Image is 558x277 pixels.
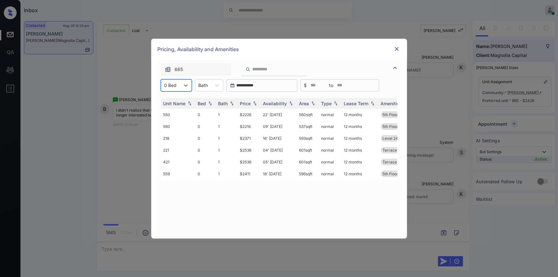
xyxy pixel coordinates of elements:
[218,101,228,106] div: Bath
[297,168,319,180] td: 596 sqft
[319,144,342,156] td: normal
[151,39,407,60] div: Pricing, Availability and Amenities
[261,109,297,121] td: 22' [DATE]
[319,168,342,180] td: normal
[369,101,376,106] img: sorting
[163,101,186,106] div: Unit Name
[261,121,297,132] td: 09' [DATE]
[263,101,287,106] div: Availability
[238,168,261,180] td: $2411
[329,82,334,89] span: to
[342,156,378,168] td: 12 months
[383,124,399,129] span: 5th Floor
[195,132,216,144] td: 0
[175,66,183,73] span: 665
[238,144,261,156] td: $2536
[297,144,319,156] td: 601 sqft
[342,132,378,144] td: 12 months
[297,156,319,168] td: 601 sqft
[342,168,378,180] td: 12 months
[238,109,261,121] td: $2226
[261,156,297,168] td: 05' [DATE]
[321,101,332,106] div: Type
[161,132,195,144] td: 218
[333,101,339,106] img: sorting
[195,109,216,121] td: 0
[195,168,216,180] td: 0
[383,171,399,176] span: 5th Floor
[161,109,195,121] td: 550
[381,101,402,106] div: Amenities
[195,156,216,168] td: 0
[229,101,235,106] img: sorting
[252,101,258,106] img: sorting
[216,121,238,132] td: 1
[342,121,378,132] td: 12 months
[161,144,195,156] td: 221
[246,67,250,72] img: icon-zuma
[261,132,297,144] td: 16' [DATE]
[383,160,397,164] span: Terrace
[165,66,171,73] img: icon-zuma
[383,136,398,141] span: Level 24
[261,168,297,180] td: 18' [DATE]
[161,156,195,168] td: 421
[216,132,238,144] td: 1
[198,101,206,106] div: Bed
[319,156,342,168] td: normal
[238,132,261,144] td: $2371
[216,156,238,168] td: 1
[207,101,213,106] img: sorting
[310,101,316,106] img: sorting
[342,144,378,156] td: 12 months
[394,46,400,52] img: close
[161,168,195,180] td: 559
[240,101,251,106] div: Price
[299,101,309,106] div: Area
[186,101,193,106] img: sorting
[195,121,216,132] td: 0
[216,144,238,156] td: 1
[238,156,261,168] td: $2536
[391,64,399,72] img: icon-zuma
[195,144,216,156] td: 0
[344,101,369,106] div: Lease Term
[216,109,238,121] td: 1
[383,148,397,153] span: Terrace
[161,121,195,132] td: 560
[216,168,238,180] td: 1
[319,132,342,144] td: normal
[238,121,261,132] td: $2216
[342,109,378,121] td: 12 months
[319,121,342,132] td: normal
[288,101,294,106] img: sorting
[297,132,319,144] td: 593 sqft
[297,121,319,132] td: 537 sqft
[304,82,307,89] span: $
[319,109,342,121] td: normal
[383,112,399,117] span: 5th Floor
[261,144,297,156] td: 04' [DATE]
[297,109,319,121] td: 560 sqft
